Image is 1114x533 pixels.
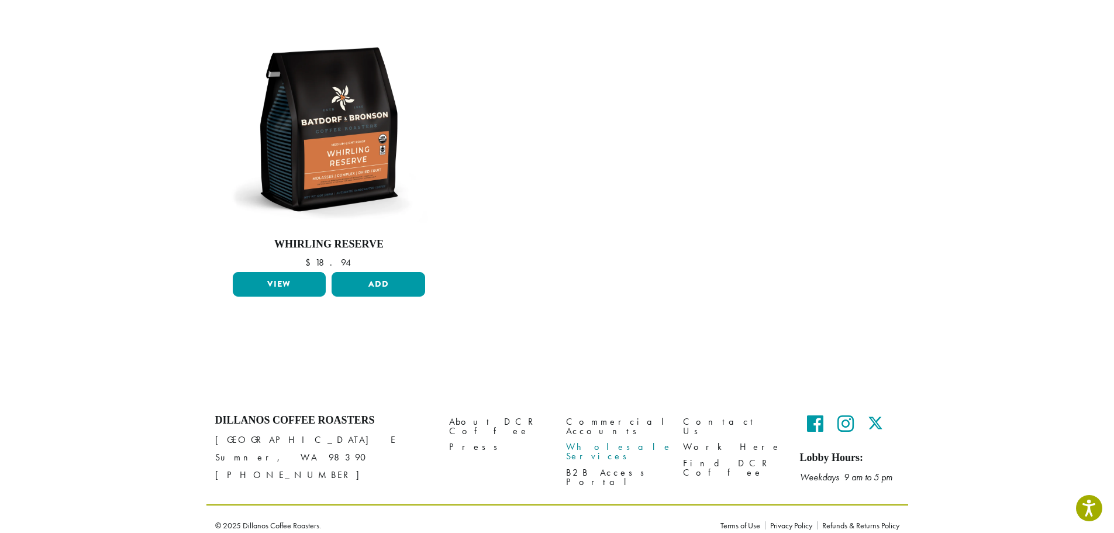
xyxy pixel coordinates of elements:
[229,30,428,229] img: BB-12oz-FTO-Whirling-Reserve-Stock.webp
[332,272,425,297] button: Add
[449,414,549,439] a: About DCR Coffee
[765,521,817,529] a: Privacy Policy
[305,256,315,269] span: $
[566,465,665,490] a: B2B Access Portal
[683,455,782,480] a: Find DCR Coffee
[720,521,765,529] a: Terms of Use
[800,471,892,483] em: Weekdays 9 am to 5 pm
[305,256,353,269] bdi: 18.94
[215,431,432,484] p: [GEOGRAPHIC_DATA] E Sumner, WA 98390 [PHONE_NUMBER]
[230,238,429,251] h4: Whirling Reserve
[449,439,549,455] a: Press
[683,439,782,455] a: Work Here
[817,521,899,529] a: Refunds & Returns Policy
[566,439,665,465] a: Wholesale Services
[230,30,429,267] a: Whirling Reserve $18.94
[215,414,432,427] h4: Dillanos Coffee Roasters
[566,414,665,439] a: Commercial Accounts
[800,452,899,465] h5: Lobby Hours:
[233,272,326,297] a: View
[215,521,703,529] p: © 2025 Dillanos Coffee Roasters.
[683,414,782,439] a: Contact Us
